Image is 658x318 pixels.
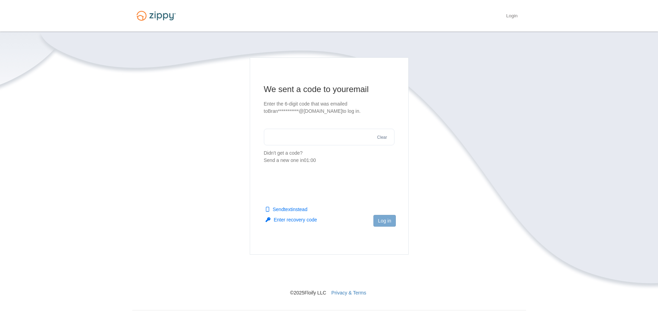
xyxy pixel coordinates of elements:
p: Didn't get a code? [264,149,394,164]
button: Enter recovery code [266,216,317,223]
button: Sendtextinstead [266,206,307,213]
a: Login [506,13,517,20]
h1: We sent a code to your email [264,84,394,95]
a: Privacy & Terms [331,290,366,296]
img: Logo [132,8,180,24]
div: Send a new one in 01:00 [264,157,394,164]
button: Log in [373,215,395,227]
p: Enter the 6-digit code that was emailed to Bran***********@[DOMAIN_NAME] to log in. [264,100,394,115]
button: Clear [375,134,389,141]
nav: © 2025 Floify LLC [132,255,526,296]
